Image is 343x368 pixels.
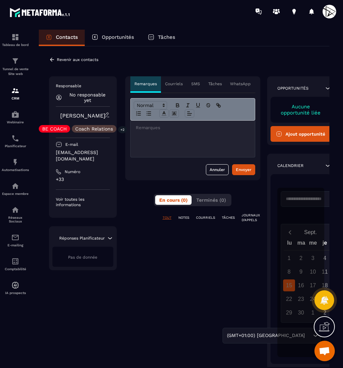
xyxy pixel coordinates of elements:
[11,134,19,142] img: scheduler
[192,195,230,205] button: Terminés (0)
[65,92,110,103] p: No responsable yet
[56,149,110,162] p: [EMAIL_ADDRESS][DOMAIN_NAME]
[2,201,29,228] a: social-networksocial-networkRéseaux Sociaux
[159,197,187,203] span: En cours (0)
[232,164,255,175] button: Envoyer
[10,6,71,18] img: logo
[2,52,29,81] a: formationformationTunnel de vente Site web
[11,182,19,190] img: automations
[277,104,325,116] p: Aucune opportunité liée
[319,266,331,278] div: 11
[319,279,331,291] div: 18
[65,142,78,147] p: E-mail
[57,57,98,62] p: Revenir aux contacts
[277,163,304,168] p: Calendrier
[2,144,29,148] p: Planificateur
[2,252,29,276] a: accountantaccountantComptabilité
[2,120,29,124] p: Webinaire
[2,129,29,153] a: schedulerschedulerPlanificateur
[2,228,29,252] a: emailemailE-mailing
[102,34,134,40] p: Opportunités
[118,126,127,133] p: +2
[178,215,189,220] p: NOTES
[163,215,171,220] p: TOUT
[2,267,29,271] p: Comptabilité
[85,30,141,46] a: Opportunités
[165,81,183,87] p: Courriels
[11,87,19,95] img: formation
[2,168,29,172] p: Automatisations
[141,30,182,46] a: Tâches
[11,257,19,265] img: accountant
[11,57,19,65] img: formation
[11,158,19,166] img: automations
[230,81,251,87] p: WhatsApp
[271,126,331,142] button: Ajout opportunité
[158,34,175,40] p: Tâches
[11,33,19,41] img: formation
[2,43,29,47] p: Tableau de bord
[11,110,19,119] img: automations
[236,166,251,173] div: Envoyer
[314,341,335,361] div: Ouvrir le chat
[2,243,29,247] p: E-mailing
[2,192,29,196] p: Espace membre
[2,28,29,52] a: formationformationTableau de bord
[65,169,80,174] p: Numéro
[196,197,226,203] span: Terminés (0)
[134,81,157,87] p: Remarques
[56,197,110,208] p: Voir toutes les informations
[11,233,19,242] img: email
[2,177,29,201] a: automationsautomationsEspace membre
[2,96,29,100] p: CRM
[11,281,19,289] img: automations
[208,81,222,87] p: Tâches
[75,126,113,131] p: Coach Relations
[42,126,67,131] p: BE COACH
[11,206,19,214] img: social-network
[223,328,321,343] div: Search for option
[68,255,97,260] span: Pas de donnée
[191,81,200,87] p: SMS
[2,81,29,105] a: formationformationCRM
[155,195,192,205] button: En cours (0)
[2,105,29,129] a: automationsautomationsWebinaire
[2,291,29,295] p: IA prospects
[2,67,29,76] p: Tunnel de vente Site web
[319,238,331,250] div: je
[225,332,306,339] span: (GMT+01:00) [GEOGRAPHIC_DATA]
[56,83,110,89] p: Responsable
[2,216,29,223] p: Réseaux Sociaux
[60,112,105,119] a: [PERSON_NAME]
[56,176,110,183] p: +33
[277,86,309,91] p: Opportunités
[59,235,105,241] p: Réponses Planificateur
[222,215,235,220] p: TÂCHES
[39,30,85,46] a: Contacts
[319,252,331,264] div: 4
[206,164,229,175] button: Annuler
[2,153,29,177] a: automationsautomationsAutomatisations
[56,34,78,40] p: Contacts
[196,215,215,220] p: COURRIELS
[242,213,260,223] p: JOURNAUX D'APPELS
